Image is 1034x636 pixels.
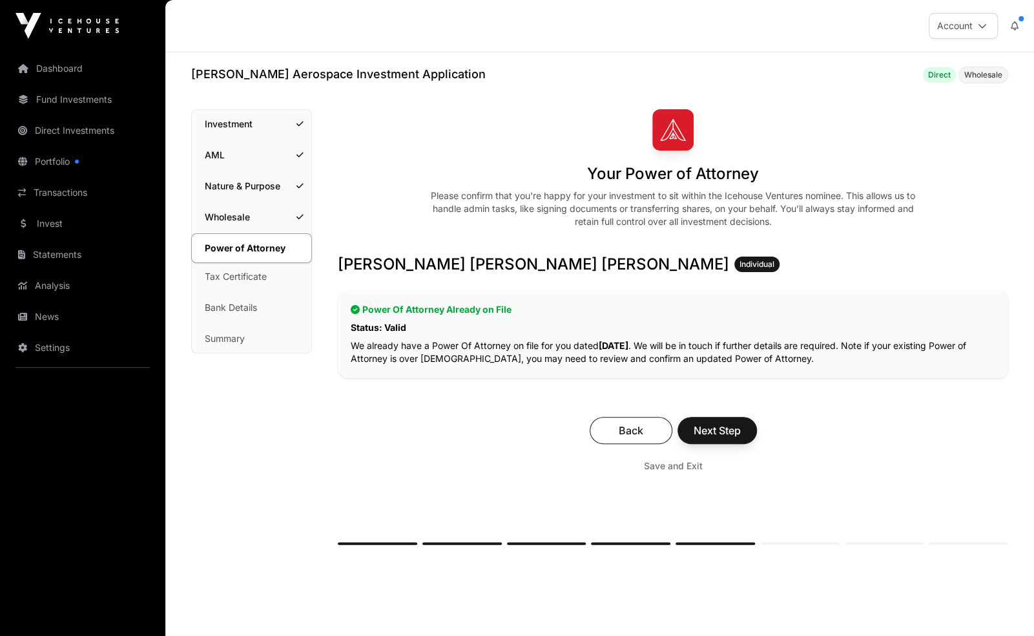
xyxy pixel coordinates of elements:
span: Next Step [694,423,741,438]
span: Wholesale [964,70,1002,80]
span: Individual [739,259,774,270]
h1: [PERSON_NAME] Aerospace Investment Application [191,65,486,83]
a: Invest [10,209,155,238]
a: Fund Investments [10,85,155,114]
strong: [DATE] [599,340,628,351]
a: Tax Certificate [192,262,311,291]
iframe: Chat Widget [969,574,1034,636]
a: AML [192,141,311,169]
span: Back [606,423,656,438]
a: Summary [192,324,311,353]
button: Next Step [677,417,757,444]
a: Wholesale [192,203,311,231]
p: Status: Valid [351,321,995,334]
a: Bank Details [192,293,311,322]
h3: [PERSON_NAME] [PERSON_NAME] [PERSON_NAME] [338,254,1008,275]
a: Power of Attorney [191,233,312,263]
a: Dashboard [10,54,155,83]
h1: Your Power of Attorney [587,164,759,184]
a: News [10,302,155,331]
a: Statements [10,240,155,269]
a: Portfolio [10,147,155,176]
span: Direct [928,70,951,80]
a: Settings [10,334,155,362]
div: Please confirm that you're happy for your investment to sit within the Icehouse Ventures nominee.... [425,189,921,228]
a: Investment [192,110,311,138]
button: Back [590,417,672,444]
button: Save and Exit [628,454,718,478]
a: Transactions [10,178,155,207]
a: Direct Investments [10,116,155,145]
p: We already have a Power Of Attorney on file for you dated . We will be in touch if further detail... [351,339,995,365]
img: Dawn Aerospace [652,109,694,151]
h2: Power Of Attorney Already on File [351,303,995,316]
img: Icehouse Ventures Logo [16,13,119,39]
a: Analysis [10,271,155,300]
span: Save and Exit [644,460,703,472]
a: Nature & Purpose [192,172,311,200]
button: Account [929,13,998,39]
